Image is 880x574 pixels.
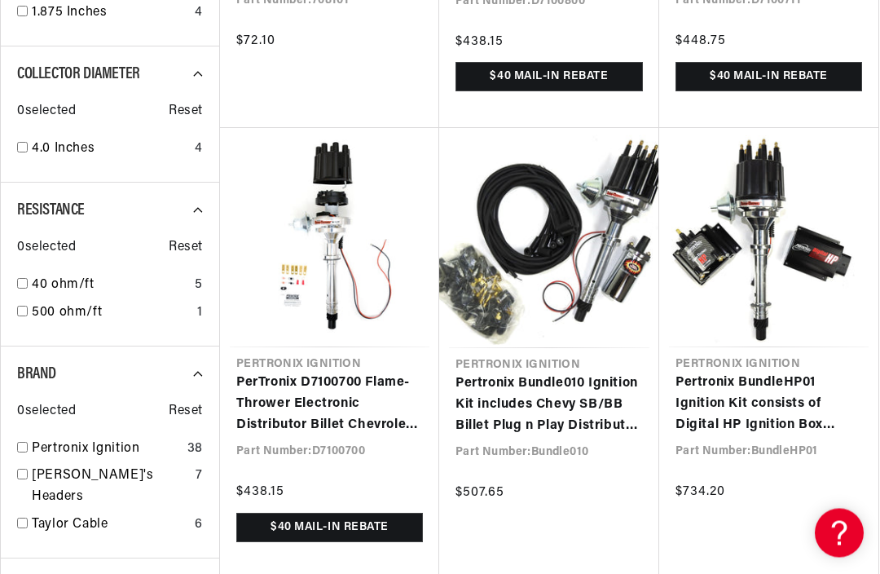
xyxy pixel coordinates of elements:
[169,102,203,123] span: Reset
[187,439,203,461] div: 38
[195,139,203,161] div: 4
[17,203,85,219] span: Resistance
[32,3,188,24] a: 1.875 Inches
[196,466,203,488] div: 7
[17,102,76,123] span: 0 selected
[17,402,76,423] span: 0 selected
[32,439,181,461] a: Pertronix Ignition
[197,303,203,325] div: 1
[17,67,140,83] span: Collector Diameter
[32,515,188,536] a: Taylor Cable
[455,374,643,437] a: Pertronix Bundle010 Ignition Kit includes Chevy SB/BB Billet Plug n Play Distributor with Black [...
[17,238,76,259] span: 0 selected
[32,466,189,508] a: [PERSON_NAME]'s Headers
[195,515,203,536] div: 6
[675,373,862,436] a: Pertronix BundleHP01 Ignition Kit consists of Digital HP Ignition Box Black, Chevy SB/BB Mag Trig...
[32,303,191,325] a: 500 ohm/ft
[32,139,188,161] a: 4.0 Inches
[169,238,203,259] span: Reset
[236,373,423,436] a: PerTronix D7100700 Flame-Thrower Electronic Distributor Billet Chevrolet Small Block/Big Block wi...
[169,402,203,423] span: Reset
[195,3,203,24] div: 4
[195,276,203,297] div: 5
[32,276,188,297] a: 40 ohm/ft
[17,367,56,383] span: Brand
